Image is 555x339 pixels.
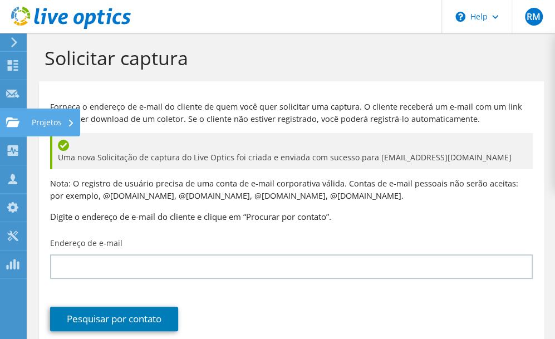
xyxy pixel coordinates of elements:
p: Nota: O registro de usuário precisa de uma conta de e-mail corporativa válida. Contas de e-mail p... [50,178,533,202]
div: Projetos [26,109,80,136]
span: RM [525,8,543,26]
p: Forneça o endereço de e-mail do cliente de quem você quer solicitar uma captura. O cliente recebe... [50,101,533,125]
span: Uma nova Solicitação de captura do Live Optics foi criada e enviada com sucesso para [EMAIL_ADDRE... [58,151,512,164]
svg: \n [455,12,465,22]
a: Pesquisar por contato [50,307,178,331]
h3: Digite o endereço de e-mail do cliente e clique em “Procurar por contato”. [50,210,533,223]
label: Endereço de e-mail [50,238,122,249]
h1: Solicitar captura [45,46,533,70]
